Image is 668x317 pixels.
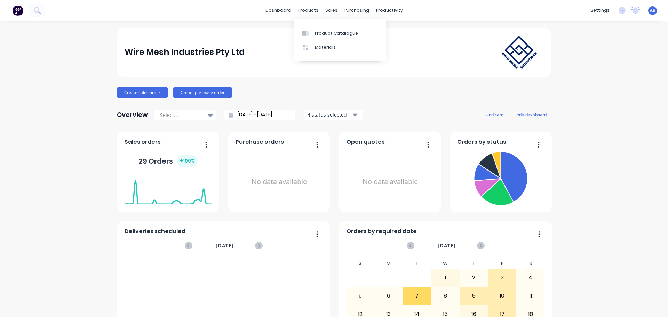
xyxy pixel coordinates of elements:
[347,138,385,146] span: Open quotes
[236,138,284,146] span: Purchase orders
[315,30,358,37] div: Product Catalogue
[347,287,374,304] div: 5
[403,259,431,269] div: T
[650,7,655,14] span: AB
[488,259,516,269] div: F
[236,149,323,215] div: No data available
[347,227,417,236] span: Orders by required date
[488,269,516,286] div: 3
[138,155,198,167] div: 29 Orders
[460,259,488,269] div: T
[117,108,148,122] div: Overview
[346,259,375,269] div: S
[512,110,551,119] button: edit dashboard
[457,138,506,146] span: Orders by status
[294,40,386,54] a: Materials
[431,269,459,286] div: 1
[322,5,341,16] div: sales
[403,287,431,304] div: 7
[438,242,456,249] span: [DATE]
[173,87,232,98] button: Create purchase order
[374,259,403,269] div: M
[431,259,460,269] div: W
[375,287,403,304] div: 6
[347,149,434,215] div: No data available
[373,5,406,16] div: productivity
[294,26,386,40] a: Product Catalogue
[216,242,234,249] span: [DATE]
[517,269,544,286] div: 4
[495,29,543,76] img: Wire Mesh Industries Pty Ltd
[308,111,351,118] div: 4 status selected
[460,269,488,286] div: 2
[125,45,245,59] div: Wire Mesh Industries Pty Ltd
[125,138,161,146] span: Sales orders
[488,287,516,304] div: 10
[315,44,336,50] div: Materials
[431,287,459,304] div: 8
[482,110,508,119] button: add card
[177,155,198,167] div: + 100 %
[295,5,322,16] div: products
[304,110,363,120] button: 4 status selected
[262,5,295,16] a: dashboard
[13,5,23,16] img: Factory
[516,259,545,269] div: S
[517,287,544,304] div: 11
[460,287,488,304] div: 9
[341,5,373,16] div: purchasing
[587,5,613,16] div: settings
[117,87,168,98] button: Create sales order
